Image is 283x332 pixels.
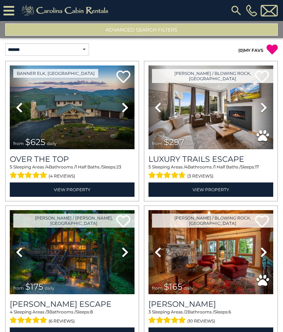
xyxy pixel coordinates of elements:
span: ( ) [238,48,244,53]
span: 4 [46,164,49,170]
span: 4 [185,164,188,170]
div: Sleeping Areas / Bathrooms / Sleeps: [148,309,273,326]
a: [PHONE_NUMBER] [244,5,259,16]
span: 4 [10,309,13,314]
a: [PERSON_NAME] Escape [10,299,135,309]
div: Sleeping Areas / Bathrooms / Sleeps: [10,309,135,326]
span: 5 [148,164,151,170]
span: daily [186,141,195,146]
a: Banner Elk, [GEOGRAPHIC_DATA] [13,69,98,78]
span: daily [45,285,55,291]
span: (3 reviews) [187,172,213,181]
span: 17 [255,164,259,170]
span: from [152,285,162,291]
span: (10 reviews) [187,317,215,326]
img: thumbnail_168627805.jpeg [10,210,135,294]
a: Luxury Trails Escape [148,154,273,164]
button: Advanced Search Filters [5,23,278,36]
a: View Property [148,182,273,197]
a: (0)MY FAVS [238,48,263,53]
img: thumbnail_168695581.jpeg [148,65,273,149]
img: Khaki-logo.png [18,4,114,18]
img: thumbnail_167153549.jpeg [10,65,135,149]
span: 2 [185,309,188,314]
span: 1 Half Baths / [75,164,102,170]
a: Add to favorites [116,70,130,85]
a: [PERSON_NAME] / [PERSON_NAME], [GEOGRAPHIC_DATA] [13,214,135,228]
h3: Azalea Hill [148,299,273,309]
span: $297 [164,137,184,147]
span: $165 [164,282,182,292]
a: [PERSON_NAME] / Blowing Rock, [GEOGRAPHIC_DATA] [152,214,273,228]
span: 3 [148,309,151,314]
span: (6 reviews) [49,317,75,326]
span: from [13,285,24,291]
span: from [152,141,162,146]
a: [PERSON_NAME] / Blowing Rock, [GEOGRAPHIC_DATA] [152,69,273,83]
h3: Todd Escape [10,299,135,309]
span: (4 reviews) [49,172,75,181]
a: [PERSON_NAME] [148,299,273,309]
span: 23 [116,164,121,170]
span: 8 [90,309,93,314]
span: 0 [240,48,242,53]
span: 3 [47,309,49,314]
span: 5 [10,164,12,170]
div: Sleeping Areas / Bathrooms / Sleeps: [10,164,135,181]
div: Sleeping Areas / Bathrooms / Sleeps: [148,164,273,181]
span: from [13,141,24,146]
a: Over The Top [10,154,135,164]
span: daily [47,141,57,146]
span: 1 Half Baths / [214,164,241,170]
span: $175 [25,282,43,292]
img: search-regular.svg [230,4,242,17]
span: $625 [25,137,45,147]
img: thumbnail_163277858.jpeg [148,210,273,294]
span: daily [184,285,194,291]
a: View Property [10,182,135,197]
span: 6 [228,309,231,314]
